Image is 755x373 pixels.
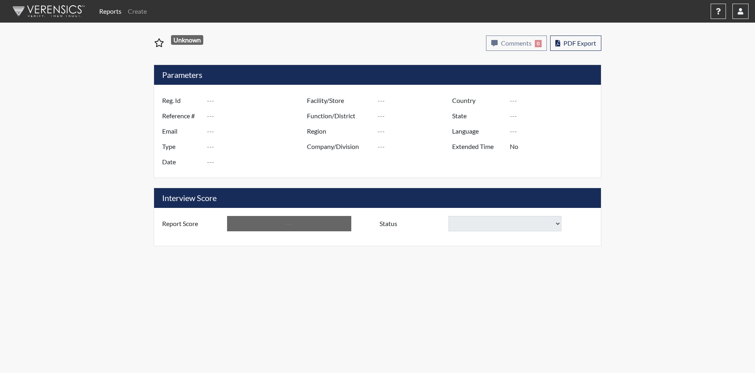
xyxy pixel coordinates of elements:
[301,108,377,124] label: Function/District
[301,93,377,108] label: Facility/Store
[156,108,207,124] label: Reference #
[373,216,448,231] label: Status
[301,124,377,139] label: Region
[446,124,510,139] label: Language
[373,216,599,231] div: Document a decision to hire or decline a candiate
[156,154,207,170] label: Date
[563,39,596,47] span: PDF Export
[156,216,227,231] label: Report Score
[207,108,309,124] input: ---
[510,108,599,124] input: ---
[125,3,150,19] a: Create
[446,139,510,154] label: Extended Time
[535,40,542,47] span: 0
[510,93,599,108] input: ---
[207,93,309,108] input: ---
[446,93,510,108] label: Country
[156,139,207,154] label: Type
[154,188,601,208] h5: Interview Score
[96,3,125,19] a: Reports
[510,124,599,139] input: ---
[156,93,207,108] label: Reg. Id
[377,124,454,139] input: ---
[446,108,510,124] label: State
[377,139,454,154] input: ---
[550,36,601,51] button: PDF Export
[377,108,454,124] input: ---
[156,124,207,139] label: Email
[207,124,309,139] input: ---
[207,139,309,154] input: ---
[510,139,599,154] input: ---
[171,35,204,45] span: Unknown
[227,216,351,231] input: ---
[154,65,601,85] h5: Parameters
[377,93,454,108] input: ---
[501,39,532,47] span: Comments
[486,36,547,51] button: Comments0
[207,154,309,170] input: ---
[301,139,377,154] label: Company/Division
